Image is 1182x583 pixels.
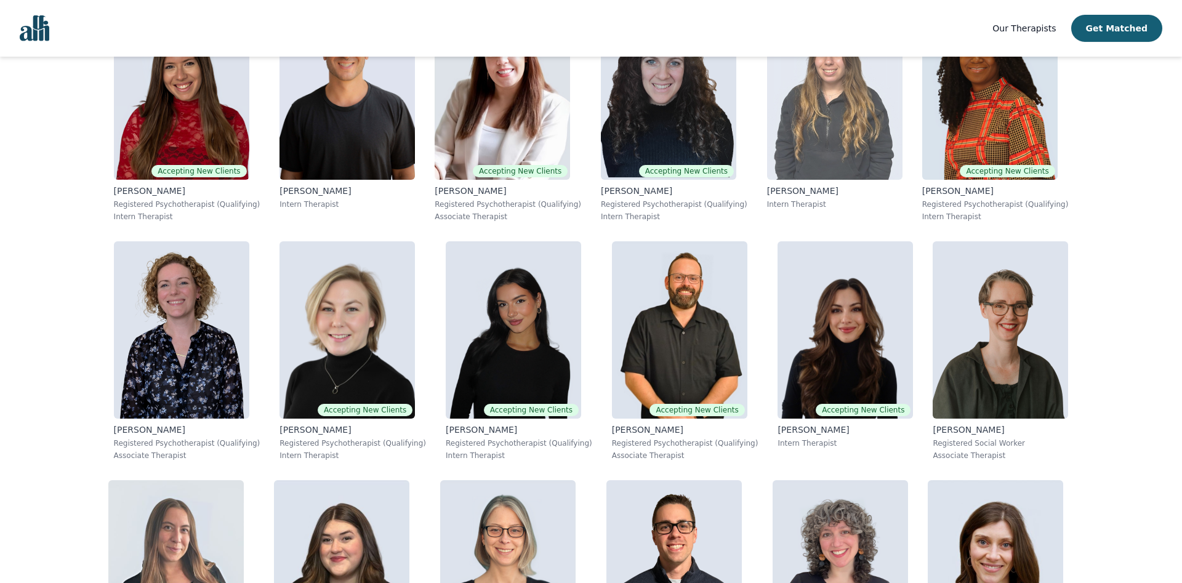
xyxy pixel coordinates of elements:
[922,185,1069,197] p: [PERSON_NAME]
[446,424,592,436] p: [PERSON_NAME]
[446,438,592,448] p: Registered Psychotherapist (Qualifying)
[992,23,1056,33] span: Our Therapists
[602,231,768,470] a: Josh_CadieuxAccepting New Clients[PERSON_NAME]Registered Psychotherapist (Qualifying)Associate Th...
[612,451,758,460] p: Associate Therapist
[601,2,736,180] img: Shira_Blake
[279,438,426,448] p: Registered Psychotherapist (Qualifying)
[767,199,903,209] p: Intern Therapist
[778,424,913,436] p: [PERSON_NAME]
[601,212,747,222] p: Intern Therapist
[922,199,1069,209] p: Registered Psychotherapist (Qualifying)
[114,185,260,197] p: [PERSON_NAME]
[612,241,747,419] img: Josh_Cadieux
[151,165,246,177] span: Accepting New Clients
[992,21,1056,36] a: Our Therapists
[279,2,415,180] img: Kavon_Banejad
[923,231,1078,470] a: Claire_Cummings[PERSON_NAME]Registered Social WorkerAssociate Therapist
[279,199,415,209] p: Intern Therapist
[114,199,260,209] p: Registered Psychotherapist (Qualifying)
[114,424,260,436] p: [PERSON_NAME]
[104,231,270,470] a: Catherine_Robbe[PERSON_NAME]Registered Psychotherapist (Qualifying)Associate Therapist
[435,185,581,197] p: [PERSON_NAME]
[612,424,758,436] p: [PERSON_NAME]
[1071,15,1162,42] button: Get Matched
[436,231,602,470] a: Alyssa_TweedieAccepting New Clients[PERSON_NAME]Registered Psychotherapist (Qualifying)Intern The...
[20,15,49,41] img: alli logo
[601,199,747,209] p: Registered Psychotherapist (Qualifying)
[639,165,734,177] span: Accepting New Clients
[933,438,1068,448] p: Registered Social Worker
[816,404,911,416] span: Accepting New Clients
[960,165,1055,177] span: Accepting New Clients
[778,438,913,448] p: Intern Therapist
[114,241,249,419] img: Catherine_Robbe
[446,451,592,460] p: Intern Therapist
[114,451,260,460] p: Associate Therapist
[933,451,1068,460] p: Associate Therapist
[279,185,415,197] p: [PERSON_NAME]
[933,241,1068,419] img: Claire_Cummings
[767,2,903,180] img: Mariangela_Servello
[922,212,1069,222] p: Intern Therapist
[279,424,426,436] p: [PERSON_NAME]
[279,241,415,419] img: Jocelyn_Crawford
[778,241,913,419] img: Saba_Salemi
[473,165,568,177] span: Accepting New Clients
[114,438,260,448] p: Registered Psychotherapist (Qualifying)
[612,438,758,448] p: Registered Psychotherapist (Qualifying)
[933,424,1068,436] p: [PERSON_NAME]
[435,212,581,222] p: Associate Therapist
[114,2,249,180] img: Alisha_Levine
[649,404,744,416] span: Accepting New Clients
[114,212,260,222] p: Intern Therapist
[922,2,1058,180] img: Grace_Nyamweya
[446,241,581,419] img: Alyssa_Tweedie
[435,2,570,180] img: Ava_Pouyandeh
[270,231,436,470] a: Jocelyn_CrawfordAccepting New Clients[PERSON_NAME]Registered Psychotherapist (Qualifying)Intern T...
[767,185,903,197] p: [PERSON_NAME]
[435,199,581,209] p: Registered Psychotherapist (Qualifying)
[279,451,426,460] p: Intern Therapist
[484,404,579,416] span: Accepting New Clients
[601,185,747,197] p: [PERSON_NAME]
[318,404,412,416] span: Accepting New Clients
[768,231,923,470] a: Saba_SalemiAccepting New Clients[PERSON_NAME]Intern Therapist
